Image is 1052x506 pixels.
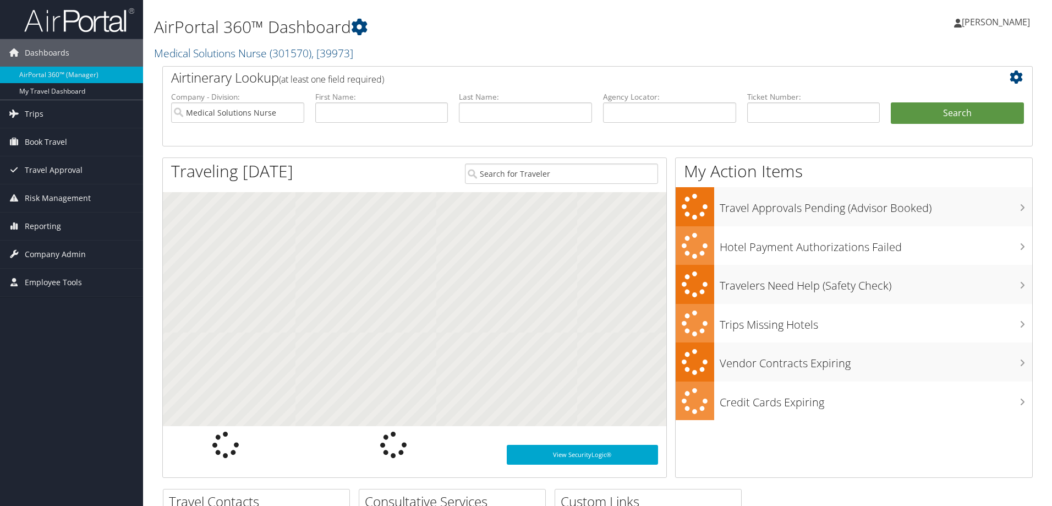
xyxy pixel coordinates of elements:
[25,100,43,128] span: Trips
[171,160,293,183] h1: Traveling [DATE]
[891,102,1024,124] button: Search
[720,389,1032,410] h3: Credit Cards Expiring
[154,46,353,61] a: Medical Solutions Nurse
[676,226,1032,265] a: Hotel Payment Authorizations Failed
[24,7,134,33] img: airportal-logo.png
[747,91,880,102] label: Ticket Number:
[676,304,1032,343] a: Trips Missing Hotels
[25,156,83,184] span: Travel Approval
[270,46,311,61] span: ( 301570 )
[720,195,1032,216] h3: Travel Approvals Pending (Advisor Booked)
[279,73,384,85] span: (at least one field required)
[25,269,82,296] span: Employee Tools
[25,184,91,212] span: Risk Management
[720,234,1032,255] h3: Hotel Payment Authorizations Failed
[25,213,61,240] span: Reporting
[676,265,1032,304] a: Travelers Need Help (Safety Check)
[465,164,658,184] input: Search for Traveler
[171,68,951,87] h2: Airtinerary Lookup
[459,91,592,102] label: Last Name:
[676,382,1032,421] a: Credit Cards Expiring
[962,16,1030,28] span: [PERSON_NAME]
[311,46,353,61] span: , [ 39973 ]
[507,445,658,465] a: View SecurityLogic®
[25,128,67,156] span: Book Travel
[603,91,736,102] label: Agency Locator:
[720,350,1032,371] h3: Vendor Contracts Expiring
[25,241,86,268] span: Company Admin
[315,91,448,102] label: First Name:
[676,160,1032,183] h1: My Action Items
[171,91,304,102] label: Company - Division:
[676,187,1032,226] a: Travel Approvals Pending (Advisor Booked)
[720,312,1032,333] h3: Trips Missing Hotels
[954,6,1041,39] a: [PERSON_NAME]
[154,15,746,39] h1: AirPortal 360™ Dashboard
[720,273,1032,293] h3: Travelers Need Help (Safety Check)
[25,39,69,67] span: Dashboards
[676,342,1032,382] a: Vendor Contracts Expiring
